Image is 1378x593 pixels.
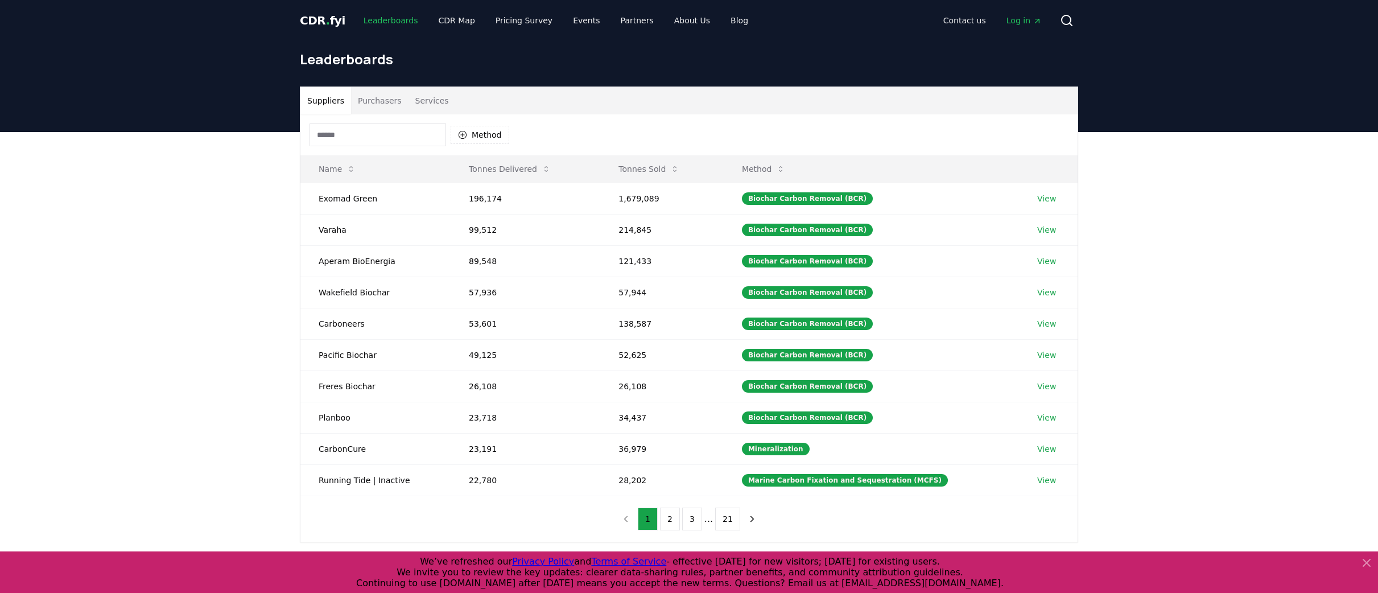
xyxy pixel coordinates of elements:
span: CDR fyi [300,14,345,27]
td: 36,979 [600,433,724,464]
a: View [1037,349,1056,361]
a: Events [564,10,609,31]
td: 57,936 [451,277,600,308]
td: Aperam BioEnergia [300,245,451,277]
button: Services [409,87,456,114]
button: 3 [682,508,702,530]
div: Biochar Carbon Removal (BCR) [742,380,873,393]
td: Freres Biochar [300,370,451,402]
div: Biochar Carbon Removal (BCR) [742,192,873,205]
td: 22,780 [451,464,600,496]
td: Running Tide | Inactive [300,464,451,496]
a: View [1037,475,1056,486]
button: Method [451,126,509,144]
td: Carboneers [300,308,451,339]
a: About Us [665,10,719,31]
td: 121,433 [600,245,724,277]
button: Method [733,158,795,180]
td: 1,679,089 [600,183,724,214]
li: ... [704,512,713,526]
td: 23,191 [451,433,600,464]
a: Blog [721,10,757,31]
div: Marine Carbon Fixation and Sequestration (MCFS) [742,474,948,487]
a: View [1037,193,1056,204]
a: View [1037,224,1056,236]
a: View [1037,318,1056,330]
td: 28,202 [600,464,724,496]
a: Log in [997,10,1051,31]
div: Biochar Carbon Removal (BCR) [742,286,873,299]
td: 196,174 [451,183,600,214]
td: 53,601 [451,308,600,339]
nav: Main [354,10,757,31]
a: View [1037,412,1056,423]
div: Biochar Carbon Removal (BCR) [742,349,873,361]
a: View [1037,381,1056,392]
a: Partners [612,10,663,31]
td: 99,512 [451,214,600,245]
a: Pricing Survey [486,10,562,31]
td: 26,108 [600,370,724,402]
td: 26,108 [451,370,600,402]
a: View [1037,256,1056,267]
button: Tonnes Delivered [460,158,560,180]
a: Contact us [934,10,995,31]
div: Biochar Carbon Removal (BCR) [742,255,873,267]
td: 49,125 [451,339,600,370]
a: Leaderboards [354,10,427,31]
button: Purchasers [351,87,409,114]
div: Biochar Carbon Removal (BCR) [742,224,873,236]
td: 138,587 [600,308,724,339]
button: next page [742,508,762,530]
div: Mineralization [742,443,810,455]
td: Planboo [300,402,451,433]
div: Biochar Carbon Removal (BCR) [742,318,873,330]
td: 57,944 [600,277,724,308]
a: CDR.fyi [300,13,345,28]
td: 214,845 [600,214,724,245]
h1: Leaderboards [300,50,1078,68]
a: CDR Map [430,10,484,31]
td: Pacific Biochar [300,339,451,370]
td: CarbonCure [300,433,451,464]
td: 89,548 [451,245,600,277]
div: Biochar Carbon Removal (BCR) [742,411,873,424]
td: Varaha [300,214,451,245]
td: Wakefield Biochar [300,277,451,308]
td: Exomad Green [300,183,451,214]
span: Log in [1006,15,1042,26]
td: 52,625 [600,339,724,370]
span: . [326,14,330,27]
nav: Main [934,10,1051,31]
button: Suppliers [300,87,351,114]
td: 34,437 [600,402,724,433]
a: View [1037,287,1056,298]
button: Name [310,158,365,180]
button: 21 [715,508,740,530]
button: 1 [638,508,658,530]
a: View [1037,443,1056,455]
td: 23,718 [451,402,600,433]
button: 2 [660,508,680,530]
button: Tonnes Sold [609,158,688,180]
